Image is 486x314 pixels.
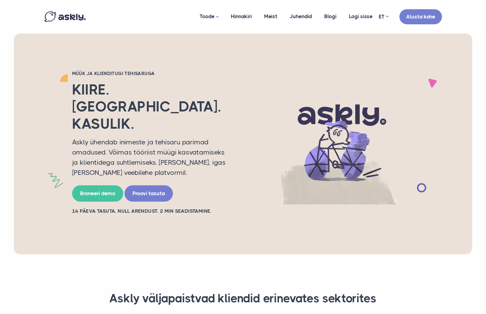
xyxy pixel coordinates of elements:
[343,2,379,31] a: Logi sisse
[52,291,434,306] h3: Askly väljapaistvad kliendid erinevates sektorites
[72,137,232,178] p: Askly ühendab inimeste ja tehisaru parimad omadused. Võimas tööriist müügi kasvatamiseks ja klien...
[225,2,258,31] a: Hinnakiri
[72,81,232,132] h2: Kiire. [GEOGRAPHIC_DATA]. Kasulik.
[258,2,284,31] a: Meist
[318,2,343,31] a: Blogi
[379,12,388,21] a: ET
[399,9,442,24] a: Alusta kohe
[72,185,123,202] a: Broneeri demo
[242,83,436,205] img: AI multilingual chat
[72,208,232,215] h2: 14 PÄEVA TASUTA. NULL ARENDUST. 2 MIN SEADISTAMINE.
[284,2,318,31] a: Juhendid
[44,11,86,22] img: Askly
[125,185,173,202] a: Proovi tasuta
[72,70,232,77] h2: Müük ja klienditugi tehisaruga
[194,2,225,32] a: Toode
